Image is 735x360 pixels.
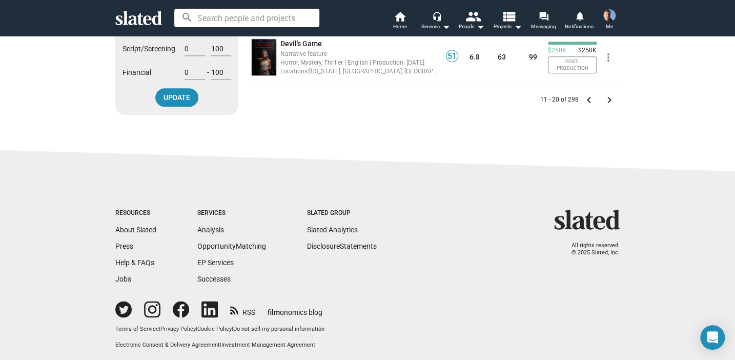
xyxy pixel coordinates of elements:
div: Script/Screening [122,42,231,65]
div: - [185,42,231,65]
div: - [185,65,231,88]
a: OpportunityMatching [197,242,266,250]
div: Services [421,21,450,33]
span: Projects [494,21,522,33]
button: Next Page [599,90,620,110]
a: Home [382,10,418,33]
a: Electronic Consent & Delivery Agreement [115,342,220,348]
span: Post-Production [548,56,597,73]
div: Slated Group [307,209,377,217]
a: Help & FAQs [115,258,154,267]
span: | [220,342,221,348]
span: Locations: [280,68,309,75]
a: Successes [197,275,231,283]
mat-icon: arrow_drop_down [512,21,524,33]
mat-icon: keyboard_arrow_left [583,94,595,106]
span: | [159,326,160,332]
span: Devil's Game [280,39,322,48]
div: Financial [122,65,231,88]
a: Cookie Policy [197,326,232,332]
a: 63 [498,53,506,61]
mat-icon: view_list [501,9,516,24]
a: Press [115,242,133,250]
button: Previous Page [579,90,599,110]
button: Do not sell my personal information [233,326,324,333]
a: About Slated [115,226,156,234]
div: Services [197,209,266,217]
button: UPDATE [155,88,198,107]
span: 11 - 20 of 298 [540,96,579,104]
a: filmonomics blog [268,299,322,317]
mat-icon: more_vert [602,51,615,64]
a: undefined [250,37,278,77]
span: $250K [574,47,597,55]
mat-icon: keyboard_arrow_right [603,94,616,106]
img: undefined [252,39,276,75]
a: Terms of Service [115,326,159,332]
div: Narrative feature [280,49,439,58]
mat-icon: headset_mic [432,11,441,21]
mat-icon: home [394,10,406,23]
a: Notifications [561,10,597,33]
a: 6.8 [469,53,480,61]
span: UPDATE [164,88,190,107]
div: People [459,21,484,33]
a: DisclosureStatements [307,242,377,250]
a: Analysis [197,226,224,234]
button: Projects [489,10,525,33]
mat-icon: arrow_drop_down [440,21,452,33]
a: EP Services [197,258,234,267]
span: Notifications [565,21,594,33]
mat-icon: arrow_drop_down [474,21,486,33]
mat-icon: notifications [574,11,584,21]
div: Resources [115,209,156,217]
a: 51 [446,55,458,64]
div: Horror, Mystery, Thriller | English | Production: [DATE] [280,57,439,67]
a: Messaging [525,10,561,33]
p: All rights reserved. © 2025 Slated, Inc. [561,242,620,257]
img: Joel Cousins [603,9,616,22]
span: | [232,326,233,332]
a: Slated Analytics [307,226,358,234]
span: | [196,326,197,332]
a: Privacy Policy [160,326,196,332]
a: Investment Management Agreement [221,342,315,348]
div: [US_STATE], [GEOGRAPHIC_DATA], [GEOGRAPHIC_DATA], [US_STATE], [GEOGRAPHIC_DATA], [US_STATE], [GEO... [280,66,439,76]
a: Jobs [115,275,131,283]
button: Joel CousinsMe [597,7,622,34]
a: Devil's GameNarrative featureHorror, Mystery, Thriller | English | Production: [DATE]Locations:[U... [280,39,439,76]
button: People [454,10,489,33]
span: Messaging [531,21,556,33]
mat-icon: people [465,9,480,24]
span: Me [606,21,613,33]
span: Home [393,21,407,33]
mat-icon: forum [538,11,548,21]
a: 99 [529,53,537,61]
span: film [268,308,280,316]
span: $250K [548,47,566,55]
button: Services [418,10,454,33]
a: RSS [230,302,255,317]
div: Open Intercom Messenger [700,325,725,350]
span: 51 [446,51,458,62]
input: Search people and projects [174,9,319,27]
